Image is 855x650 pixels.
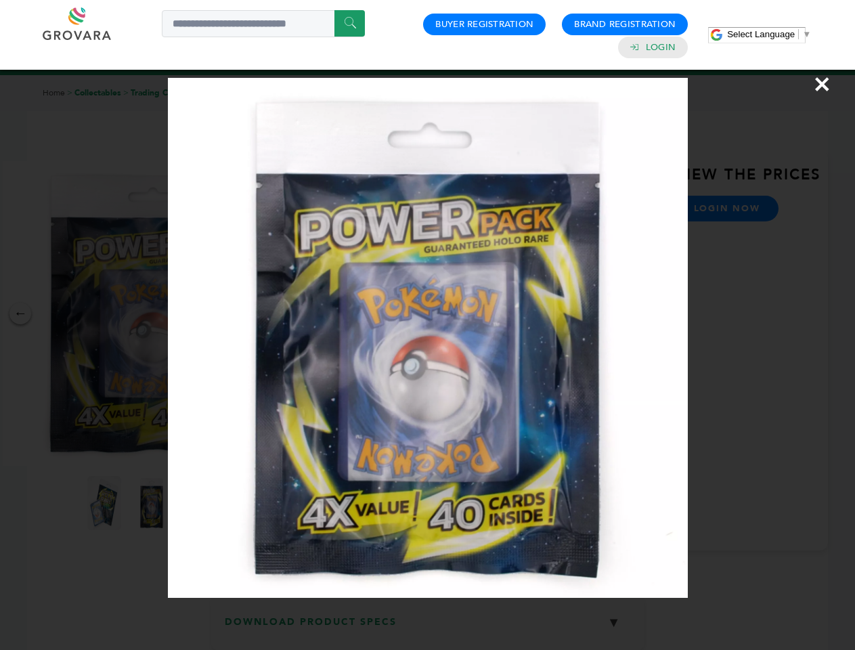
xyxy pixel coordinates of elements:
span: ​ [798,29,799,39]
a: Login [646,41,676,53]
a: Buyer Registration [435,18,533,30]
span: ▼ [802,29,811,39]
a: Brand Registration [574,18,676,30]
input: Search a product or brand... [162,10,365,37]
span: × [813,65,831,103]
span: Select Language [727,29,795,39]
a: Select Language​ [727,29,811,39]
img: Image Preview [168,78,688,598]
